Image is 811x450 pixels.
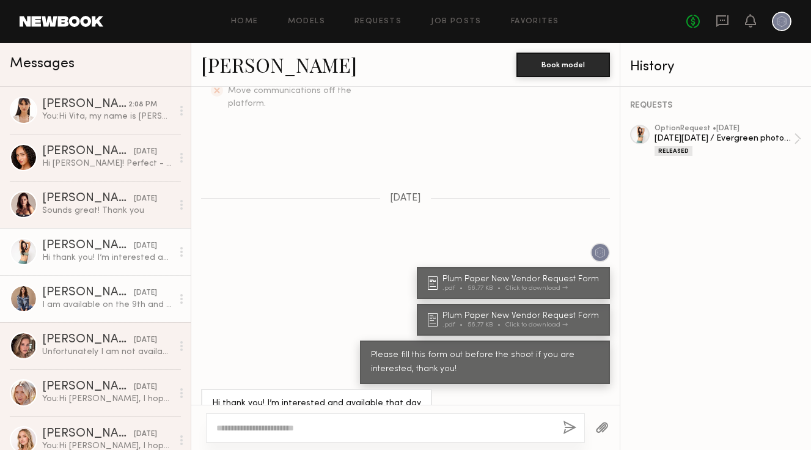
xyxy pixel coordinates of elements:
[442,285,468,292] div: .pdf
[442,312,603,320] div: Plum Paper New Vendor Request Form
[442,322,468,328] div: .pdf
[428,312,603,328] a: Plum Paper New Vendor Request Form.pdf56.77 KBClick to download
[134,146,157,158] div: [DATE]
[128,99,157,111] div: 2:08 PM
[201,51,357,78] a: [PERSON_NAME]
[42,299,172,311] div: I am available on the 9th and I’d love to join you guys on this shoot! Plum Paper looks so beauti...
[431,18,482,26] a: Job Posts
[42,146,134,158] div: [PERSON_NAME]
[212,397,421,411] div: Hi thank you! I’m interested and available that day
[468,322,505,328] div: 56.77 KB
[655,146,692,156] div: Released
[134,429,157,440] div: [DATE]
[428,275,603,292] a: Plum Paper New Vendor Request Form.pdf56.77 KBClick to download
[42,98,128,111] div: [PERSON_NAME]
[516,59,610,69] a: Book model
[10,57,75,71] span: Messages
[134,193,157,205] div: [DATE]
[42,111,172,122] div: You: Hi Vita, my name is [PERSON_NAME] and I'll be your main point of contact for the Plum Paper ...
[42,393,172,405] div: You: Hi [PERSON_NAME], I hope you’re doing well! My name is [PERSON_NAME], and I work with Plum P...
[655,125,794,133] div: option Request • [DATE]
[42,252,172,264] div: Hi thank you! I’m interested and available that day
[134,240,157,252] div: [DATE]
[42,240,134,252] div: [PERSON_NAME]
[655,133,794,144] div: [DATE][DATE] / Evergreen photoshoot
[42,346,172,358] div: Unfortunately I am not available on the 9th , but will be happy to work with you later 🙏
[511,18,559,26] a: Favorites
[42,428,134,440] div: [PERSON_NAME]
[42,381,134,393] div: [PERSON_NAME]
[288,18,325,26] a: Models
[655,125,801,156] a: optionRequest •[DATE][DATE][DATE] / Evergreen photoshootReleased
[231,18,259,26] a: Home
[228,87,351,108] span: Move communications off the platform.
[505,322,568,328] div: Click to download
[390,193,421,204] span: [DATE]
[354,18,402,26] a: Requests
[42,193,134,205] div: [PERSON_NAME]
[42,334,134,346] div: [PERSON_NAME]
[42,158,172,169] div: Hi [PERSON_NAME]! Perfect - thanks for the info! Here’s my number as well in case I miss a notifi...
[468,285,505,292] div: 56.77 KB
[442,275,603,284] div: Plum Paper New Vendor Request Form
[630,60,801,74] div: History
[505,285,568,292] div: Click to download
[42,287,134,299] div: [PERSON_NAME]
[134,287,157,299] div: [DATE]
[134,382,157,393] div: [DATE]
[630,101,801,110] div: REQUESTS
[516,53,610,77] button: Book model
[371,349,599,377] div: Please fill this form out before the shoot if you are interested, thank you!
[134,334,157,346] div: [DATE]
[42,205,172,216] div: Sounds great! Thank you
